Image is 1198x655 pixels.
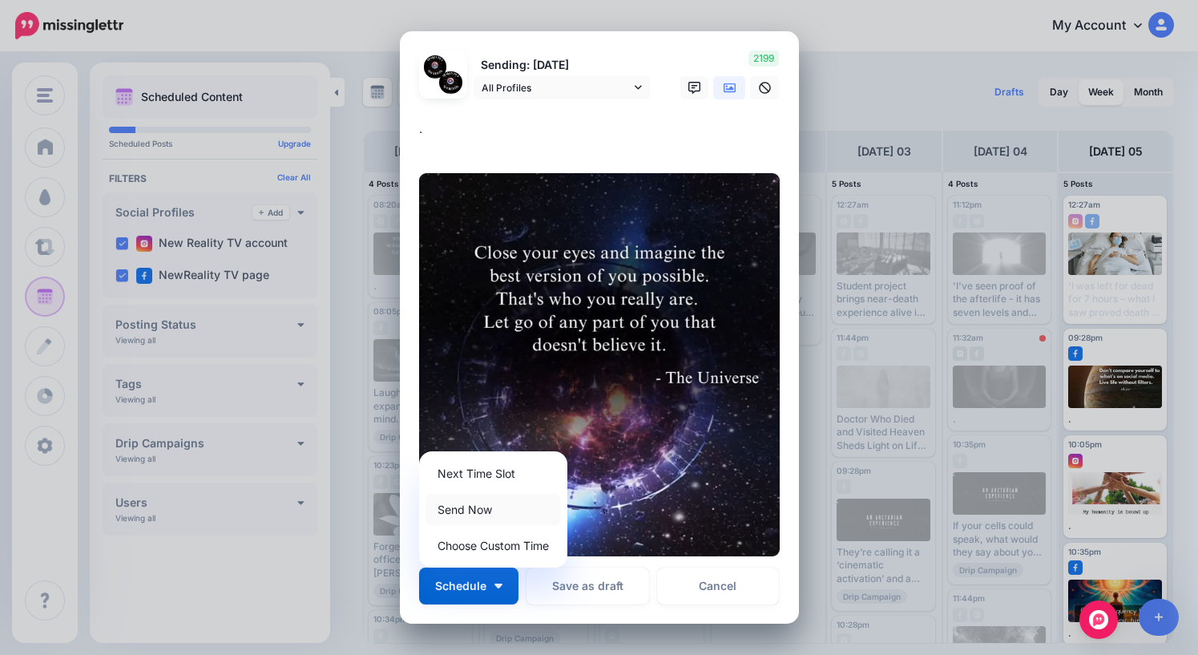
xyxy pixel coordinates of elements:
[482,79,631,96] span: All Profiles
[426,530,561,561] a: Choose Custom Time
[426,494,561,525] a: Send Now
[426,458,561,489] a: Next Time Slot
[474,56,650,75] p: Sending: [DATE]
[494,584,502,588] img: arrow-down-white.png
[419,173,780,556] img: AC6XNTK158TKP6ASNFLIBV87AMQP5AZP.jpg
[419,568,518,604] button: Schedule
[424,55,447,79] img: 472449953_1281368356257536_7554451743400192894_n-bsa151736.jpg
[657,568,780,604] a: Cancel
[419,119,788,139] div: .
[435,580,486,592] span: Schedule
[439,71,462,95] img: 472753704_10160185472851537_7242961054534619338_n-bsa151758.jpg
[474,76,650,99] a: All Profiles
[526,568,649,604] button: Save as draft
[748,51,779,67] span: 2199
[419,451,567,568] div: Schedule
[1079,600,1118,639] div: Open Intercom Messenger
